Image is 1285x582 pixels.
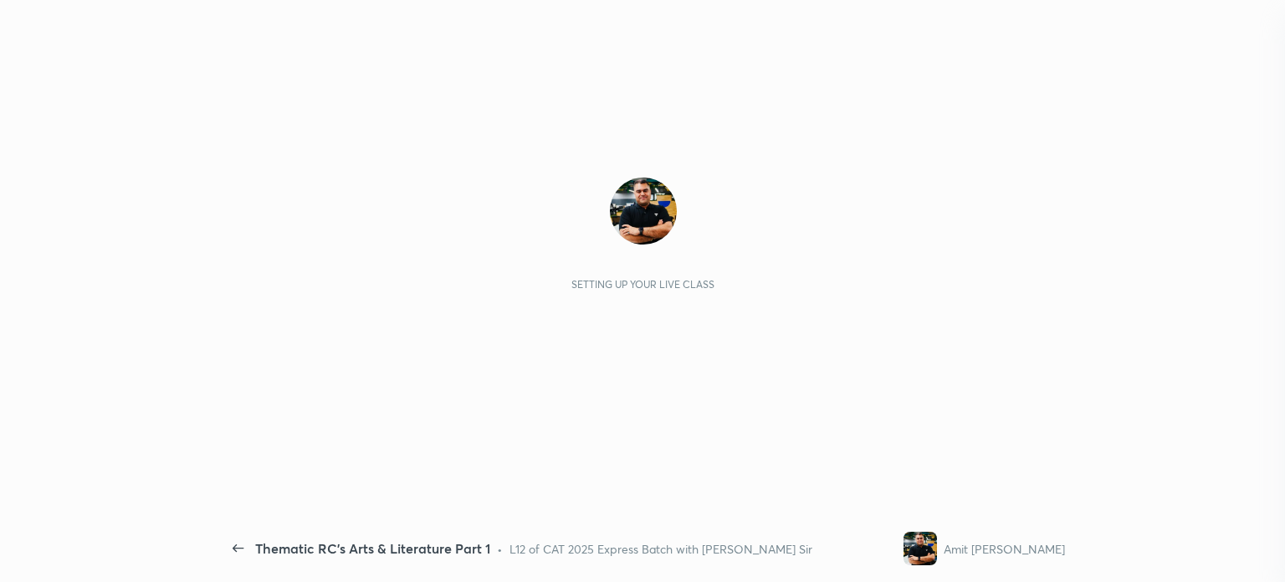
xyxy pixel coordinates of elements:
[497,540,503,558] div: •
[904,532,937,565] img: 361ffd47e3344bc7b86bb2a4eda2fabd.jpg
[509,540,812,558] div: L12 of CAT 2025 Express Batch with [PERSON_NAME] Sir
[610,178,677,245] img: 361ffd47e3344bc7b86bb2a4eda2fabd.jpg
[571,278,714,291] div: Setting up your live class
[255,538,490,559] div: Thematic RC's Arts & Literature Part 1
[944,540,1065,558] div: Amit [PERSON_NAME]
